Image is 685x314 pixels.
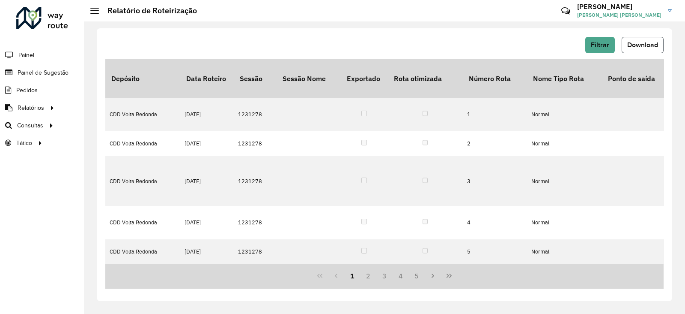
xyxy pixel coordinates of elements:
td: 3 [463,156,527,206]
th: Data Roteiro [180,59,234,98]
th: Nome Tipo Rota [527,59,602,98]
td: 1231278 [234,239,277,264]
span: Consultas [17,121,43,130]
span: Painel de Sugestão [18,68,68,77]
td: CDD Volta Redonda [105,131,180,156]
td: Normal [527,131,602,156]
h3: [PERSON_NAME] [577,3,661,11]
button: Next Page [425,268,441,284]
td: [DATE] [180,156,234,206]
td: Normal [527,239,602,264]
td: Normal [527,156,602,206]
td: 1231278 [234,98,277,131]
td: [DATE] [180,206,234,239]
button: 5 [409,268,425,284]
td: 5 [463,239,527,264]
th: Rota otimizada [388,59,463,98]
button: Filtrar [585,37,615,53]
span: Pedidos [16,86,38,95]
button: 1 [344,268,360,284]
td: Normal [527,206,602,239]
td: 1231278 [234,131,277,156]
th: Ponto de saída [602,59,677,98]
span: [PERSON_NAME] [PERSON_NAME] [577,11,661,19]
a: Contato Rápido [557,2,575,20]
span: Painel [18,51,34,60]
th: Depósito [105,59,180,98]
td: CDD Volta Redonda [105,206,180,239]
td: CDD Volta Redonda [105,156,180,206]
button: 2 [360,268,376,284]
td: Normal [527,98,602,131]
h2: Relatório de Roteirização [99,6,197,15]
span: Filtrar [591,41,609,48]
span: Relatórios [18,103,44,112]
th: Sessão [234,59,277,98]
span: Tático [16,139,32,148]
td: 1231278 [234,156,277,206]
button: 3 [376,268,393,284]
td: 4 [463,206,527,239]
button: Download [622,37,664,53]
th: Número Rota [463,59,527,98]
td: CDD Volta Redonda [105,98,180,131]
td: [DATE] [180,98,234,131]
td: 2 [463,131,527,156]
span: Download [627,41,658,48]
th: Sessão Nome [277,59,341,98]
button: 4 [393,268,409,284]
td: [DATE] [180,131,234,156]
td: 1231278 [234,206,277,239]
td: 1 [463,98,527,131]
button: Last Page [441,268,457,284]
td: CDD Volta Redonda [105,239,180,264]
th: Exportado [341,59,388,98]
td: [DATE] [180,239,234,264]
